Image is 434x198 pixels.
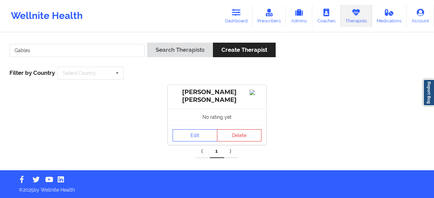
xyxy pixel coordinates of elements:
[14,182,420,193] p: © 2025 by Wellnite Health
[253,5,286,27] a: Prescribers
[168,109,266,125] div: No rating yet
[224,145,238,158] a: Next item
[147,43,213,57] button: Search Therapists
[196,145,210,158] a: Previous item
[63,71,96,75] div: Select Country
[210,145,224,158] a: 1
[173,88,261,104] div: [PERSON_NAME] [PERSON_NAME]
[340,5,372,27] a: Therapists
[372,5,407,27] a: Medications
[217,129,262,141] button: Delete
[312,5,340,27] a: Coaches
[286,5,312,27] a: Admins
[173,129,217,141] a: Edit
[423,79,434,106] a: Report Bug
[9,69,55,76] span: Filter by Country
[213,43,276,57] button: Create Therapist
[220,5,253,27] a: Dashboard
[250,90,261,95] img: Image%2Fplaceholer-image.png
[9,44,145,57] input: Search Keywords
[407,5,434,27] a: Account
[196,145,238,158] div: Pagination Navigation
